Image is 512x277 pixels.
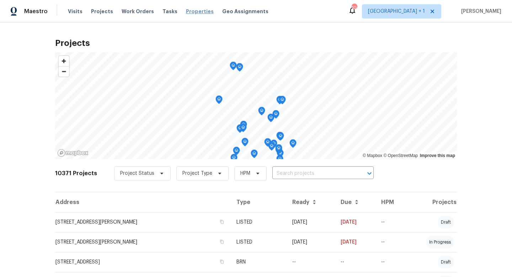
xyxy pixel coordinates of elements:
[335,212,375,232] td: [DATE]
[55,232,231,252] td: [STREET_ADDRESS][PERSON_NAME]
[335,232,375,252] td: [DATE]
[438,216,454,229] div: draft
[241,138,249,149] div: Map marker
[231,252,287,272] td: BRN
[219,239,225,245] button: Copy Address
[267,114,274,125] div: Map marker
[231,192,287,212] th: Type
[363,153,382,158] a: Mapbox
[230,154,238,165] div: Map marker
[272,110,279,121] div: Map marker
[240,121,247,132] div: Map marker
[279,96,286,107] div: Map marker
[352,4,357,11] div: 10
[57,149,89,157] a: Mapbox homepage
[55,192,231,212] th: Address
[120,170,154,177] span: Project Status
[55,212,231,232] td: [STREET_ADDRESS][PERSON_NAME]
[162,9,177,14] span: Tasks
[335,192,375,212] th: Due
[186,8,214,15] span: Properties
[231,232,287,252] td: LISTED
[240,124,247,135] div: Map marker
[268,142,275,153] div: Map marker
[368,8,425,15] span: [GEOGRAPHIC_DATA] + 1
[251,150,258,161] div: Map marker
[182,170,212,177] span: Project Type
[258,107,265,118] div: Map marker
[231,212,287,232] td: LISTED
[287,192,335,212] th: Ready
[122,8,154,15] span: Work Orders
[264,138,271,149] div: Map marker
[233,147,240,158] div: Map marker
[375,212,408,232] td: --
[230,62,237,73] div: Map marker
[55,252,231,272] td: [STREET_ADDRESS]
[55,40,457,47] h2: Projects
[287,252,335,272] td: --
[59,56,69,66] button: Zoom in
[287,212,335,232] td: [DATE]
[276,132,283,143] div: Map marker
[335,252,375,272] td: --
[383,153,418,158] a: OpenStreetMap
[215,95,223,106] div: Map marker
[407,192,457,212] th: Projects
[375,192,408,212] th: HPM
[270,140,277,151] div: Map marker
[420,153,455,158] a: Improve this map
[236,63,243,74] div: Map marker
[426,236,454,249] div: in progress
[236,124,244,135] div: Map marker
[375,252,408,272] td: --
[276,96,283,107] div: Map marker
[219,258,225,265] button: Copy Address
[55,52,457,159] canvas: Map
[277,132,284,143] div: Map marker
[458,8,501,15] span: [PERSON_NAME]
[222,8,268,15] span: Geo Assignments
[55,170,97,177] h2: 10371 Projects
[272,168,354,179] input: Search projects
[219,219,225,225] button: Copy Address
[91,8,113,15] span: Projects
[59,66,69,77] button: Zoom out
[287,232,335,252] td: [DATE]
[289,139,297,150] div: Map marker
[24,8,48,15] span: Maestro
[438,256,454,268] div: draft
[275,144,282,155] div: Map marker
[364,168,374,178] button: Open
[375,232,408,252] td: --
[240,170,250,177] span: HPM
[68,8,82,15] span: Visits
